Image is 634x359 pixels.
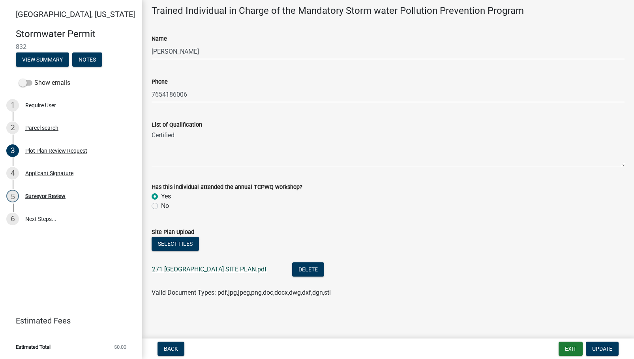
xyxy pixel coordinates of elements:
[16,344,51,350] span: Estimated Total
[25,148,87,153] div: Plot Plan Review Request
[161,201,169,211] label: No
[152,266,267,273] a: 271 [GEOGRAPHIC_DATA] SITE PLAN.pdf
[161,192,171,201] label: Yes
[25,170,73,176] div: Applicant Signature
[25,125,58,131] div: Parcel search
[6,144,19,157] div: 3
[592,346,612,352] span: Update
[152,230,194,235] label: Site Plan Upload
[16,57,69,63] wm-modal-confirm: Summary
[6,313,129,329] a: Estimated Fees
[586,342,619,356] button: Update
[152,289,331,296] span: Valid Document Types: pdf,jpg,jpeg,png,doc,docx,dwg,dxf,dgn,stl
[16,9,135,19] span: [GEOGRAPHIC_DATA], [US_STATE]
[152,5,625,17] h4: Trained Individual in Charge of the Mandatory Storm water Pollution Prevention Program
[19,78,70,88] label: Show emails
[6,122,19,134] div: 2
[16,28,136,40] h4: Stormwater Permit
[152,36,167,42] label: Name
[559,342,583,356] button: Exit
[152,185,302,190] label: Has this individual attended the annual TCPWQ workshop?
[6,167,19,179] div: 4
[152,122,202,128] label: List of Qualification
[72,52,102,67] button: Notes
[6,190,19,202] div: 5
[25,193,66,199] div: Surveyor Review
[152,237,199,251] button: Select files
[16,52,69,67] button: View Summary
[6,99,19,112] div: 1
[6,213,19,225] div: 6
[292,266,324,274] wm-modal-confirm: Delete Document
[152,79,168,85] label: Phone
[16,43,126,50] span: 832
[164,346,178,352] span: Back
[292,262,324,277] button: Delete
[114,344,126,350] span: $0.00
[158,342,184,356] button: Back
[25,103,56,108] div: Require User
[72,57,102,63] wm-modal-confirm: Notes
